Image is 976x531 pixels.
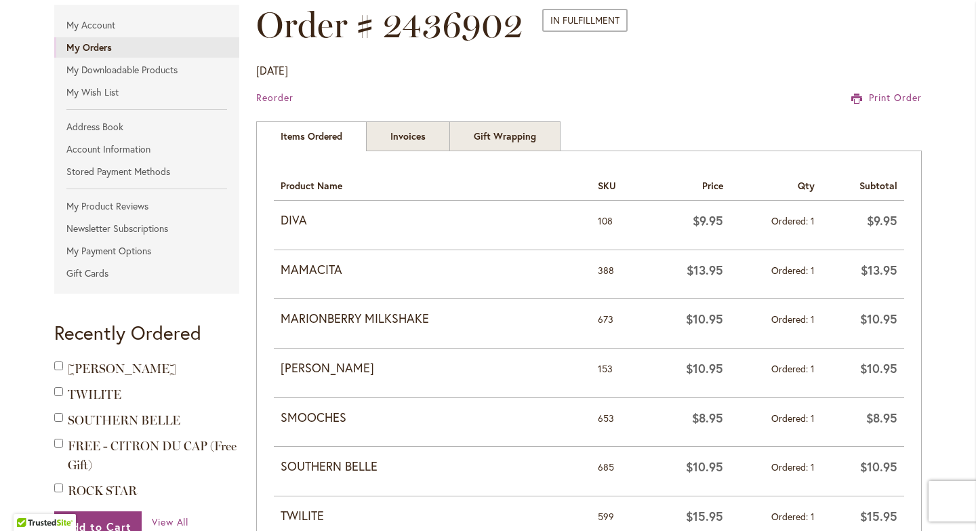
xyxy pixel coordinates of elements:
[10,483,48,521] iframe: Launch Accessibility Center
[54,37,239,58] a: My Orders
[811,460,815,473] span: 1
[687,262,723,278] span: $13.95
[811,412,815,425] span: 1
[686,508,723,524] span: $15.95
[281,261,584,279] strong: MAMACITA
[54,117,239,137] a: Address Book
[692,410,723,426] span: $8.95
[860,508,897,524] span: $15.95
[256,121,367,151] strong: Items Ordered
[54,263,239,283] a: Gift Cards
[648,168,730,201] th: Price
[66,41,112,54] strong: My Orders
[591,201,648,250] td: 108
[256,91,293,104] a: Reorder
[54,218,239,239] a: Newsletter Subscriptions
[771,510,811,523] span: Ordered
[281,359,584,377] strong: [PERSON_NAME]
[281,507,584,525] strong: TWILITE
[281,310,584,328] strong: MARIONBERRY MILKSHAKE
[821,168,904,201] th: Subtotal
[811,264,815,277] span: 1
[591,447,648,496] td: 685
[54,320,201,345] strong: Recently Ordered
[851,91,922,104] a: Print Order
[449,121,561,151] a: Gift Wrapping
[771,264,811,277] span: Ordered
[860,360,897,376] span: $10.95
[281,409,584,427] strong: SMOOCHES
[860,458,897,475] span: $10.95
[811,214,815,227] span: 1
[54,15,239,35] a: My Account
[54,60,239,80] a: My Downloadable Products
[152,515,189,529] a: View All
[281,458,584,475] strong: SOUTHERN BELLE
[68,439,237,473] span: FREE - CITRON DU CAP (Free Gift)
[542,9,628,32] span: In Fulfillment
[152,515,189,528] span: View All
[860,311,897,327] span: $10.95
[771,412,811,425] span: Ordered
[54,82,239,102] a: My Wish List
[867,212,897,229] span: $9.95
[54,241,239,261] a: My Payment Options
[693,212,723,229] span: $9.95
[68,413,180,428] a: SOUTHERN BELLE
[54,161,239,182] a: Stored Payment Methods
[686,458,723,475] span: $10.95
[281,212,584,229] strong: DIVA
[68,387,121,402] a: TWILITE
[256,3,523,46] span: Order # 2436902
[256,63,288,77] span: [DATE]
[686,311,723,327] span: $10.95
[771,362,811,375] span: Ordered
[54,139,239,159] a: Account Information
[274,168,591,201] th: Product Name
[730,168,821,201] th: Qty
[686,360,723,376] span: $10.95
[68,484,137,498] a: ROCK STAR
[591,299,648,349] td: 673
[366,121,450,151] a: Invoices
[811,362,815,375] span: 1
[869,91,922,104] span: Print Order
[68,361,176,376] a: [PERSON_NAME]
[866,410,897,426] span: $8.95
[861,262,897,278] span: $13.95
[591,250,648,299] td: 388
[811,313,815,326] span: 1
[771,214,811,227] span: Ordered
[811,510,815,523] span: 1
[591,397,648,447] td: 653
[771,313,811,326] span: Ordered
[54,196,239,216] a: My Product Reviews
[771,460,811,473] span: Ordered
[591,168,648,201] th: SKU
[591,348,648,397] td: 153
